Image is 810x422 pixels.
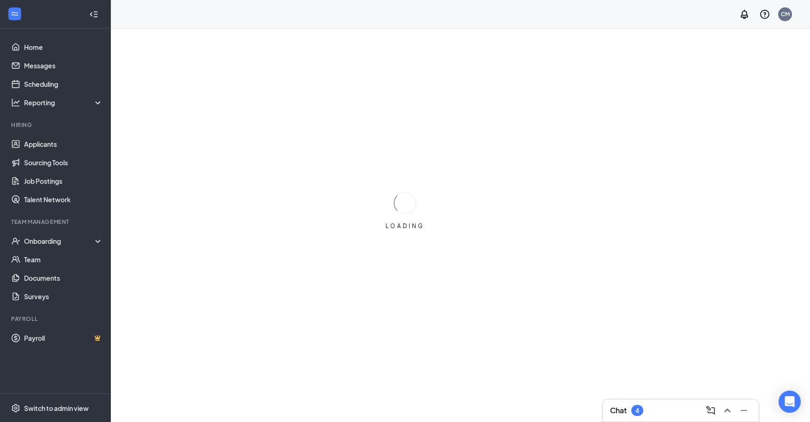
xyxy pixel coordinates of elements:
div: Open Intercom Messenger [779,391,801,413]
a: PayrollCrown [24,329,103,347]
svg: ChevronUp [722,405,733,416]
svg: Notifications [739,9,750,20]
svg: UserCheck [11,236,20,246]
div: CM [781,10,790,18]
a: Talent Network [24,190,103,209]
div: 4 [635,407,639,415]
button: Minimize [737,403,751,418]
svg: WorkstreamLogo [10,9,19,18]
a: Messages [24,56,103,75]
h3: Chat [610,405,627,416]
button: ComposeMessage [703,403,718,418]
div: LOADING [382,222,428,230]
div: Hiring [11,121,101,129]
svg: Minimize [738,405,750,416]
button: ChevronUp [720,403,735,418]
a: Home [24,38,103,56]
svg: Analysis [11,98,20,107]
a: Team [24,250,103,269]
a: Surveys [24,287,103,306]
a: Job Postings [24,172,103,190]
div: Onboarding [24,236,95,246]
svg: Settings [11,404,20,413]
div: Switch to admin view [24,404,89,413]
svg: ComposeMessage [705,405,716,416]
a: Applicants [24,135,103,153]
a: Scheduling [24,75,103,93]
div: Team Management [11,218,101,226]
a: Sourcing Tools [24,153,103,172]
div: Reporting [24,98,103,107]
svg: QuestionInfo [759,9,770,20]
a: Documents [24,269,103,287]
div: Payroll [11,315,101,323]
svg: Collapse [89,10,98,19]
